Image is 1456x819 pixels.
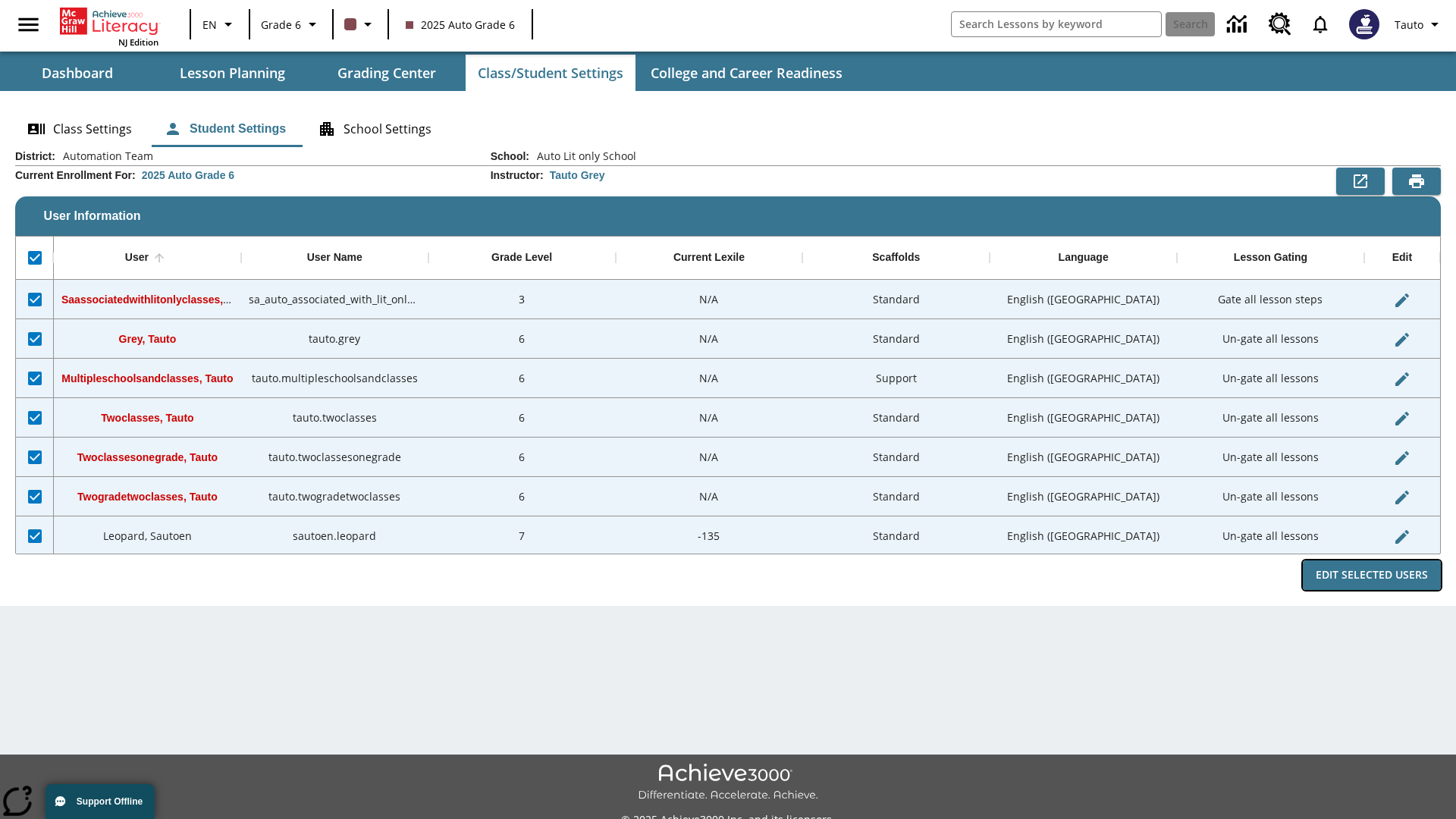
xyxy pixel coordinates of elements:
[1389,11,1450,38] button: Profile/Settings
[44,209,141,223] span: User Information
[1387,403,1417,434] button: Edit User
[103,529,192,543] span: Leopard, Sautoen
[428,319,616,359] div: 6
[241,477,428,516] div: tauto.twogradetwoclasses
[45,784,155,819] button: Support Offline
[1340,5,1389,44] button: Select a new avatar
[616,516,803,556] div: -135
[1387,325,1417,355] button: Edit User
[990,438,1177,477] div: English (US)
[306,111,444,147] button: School Settings
[1392,168,1441,195] button: Print Preview
[1303,560,1441,590] button: Edit Selected Users
[241,438,428,477] div: tauto.twoclassesonegrade
[802,319,990,359] div: Standard
[491,169,544,182] h2: Instructor :
[1387,482,1417,513] button: Edit User
[311,55,463,91] button: Grading Center
[241,516,428,556] div: sautoen.leopard
[616,319,803,359] div: N/A
[802,398,990,438] div: Standard
[241,319,428,359] div: tauto.grey
[1301,5,1340,44] a: Notifications
[1177,438,1364,477] div: Un-gate all lessons
[255,11,328,38] button: Grade: Grade 6, Select a grade
[428,359,616,398] div: 6
[77,491,218,503] span: Twogradetwoclasses, Tauto
[1177,516,1364,556] div: Un-gate all lessons
[142,168,234,183] div: 2025 Auto Grade 6
[639,55,855,91] button: College and Career Readiness
[550,168,605,183] div: Tauto Grey
[2,55,153,91] button: Dashboard
[802,280,990,319] div: Standard
[61,292,384,306] span: Saassociatedwithlitonlyclasses, Saassociatedwithlitonlyclasses
[1177,398,1364,438] div: Un-gate all lessons
[1336,168,1385,195] button: Export to CSV
[118,36,158,48] span: NJ Edition
[990,398,1177,438] div: English (US)
[1392,251,1412,265] div: Edit
[1395,17,1423,33] span: Tauto
[529,149,636,164] span: Auto Lit only School
[241,280,428,319] div: sa_auto_associated_with_lit_only_classes
[428,398,616,438] div: 6
[1177,319,1364,359] div: Un-gate all lessons
[1234,251,1307,265] div: Lesson Gating
[6,2,51,47] button: Open side menu
[307,251,362,265] div: User Name
[1177,359,1364,398] div: Un-gate all lessons
[1059,251,1109,265] div: Language
[990,516,1177,556] div: English (US)
[241,359,428,398] div: tauto.multipleschoolsandclasses
[15,150,55,163] h2: District :
[77,451,218,463] span: Twoclassesonegrade, Tauto
[1387,285,1417,315] button: Edit User
[55,149,153,164] span: Automation Team
[802,359,990,398] div: Support
[196,11,244,38] button: Language: EN, Select a language
[338,11,383,38] button: Class color is dark brown. Change class color
[952,12,1161,36] input: search field
[802,477,990,516] div: Standard
[990,359,1177,398] div: English (US)
[616,438,803,477] div: N/A
[428,438,616,477] div: 6
[466,55,635,91] button: Class/Student Settings
[1387,364,1417,394] button: Edit User
[428,477,616,516] div: 6
[1177,280,1364,319] div: Gate all lesson steps
[202,17,217,33] span: EN
[61,372,233,384] span: Multipleschoolsandclasses, Tauto
[1387,522,1417,552] button: Edit User
[15,169,136,182] h2: Current Enrollment For :
[15,111,144,147] button: Class Settings
[261,17,301,33] span: Grade 6
[1177,477,1364,516] div: Un-gate all lessons
[15,149,1441,591] div: User Information
[152,111,298,147] button: Student Settings
[60,6,158,36] a: Home
[802,516,990,556] div: Standard
[406,17,515,33] span: 2025 Auto Grade 6
[872,251,920,265] div: Scaffolds
[1218,4,1260,45] a: Data Center
[428,516,616,556] div: 7
[125,251,149,265] div: User
[491,150,529,163] h2: School :
[990,280,1177,319] div: English (US)
[1387,443,1417,473] button: Edit User
[15,111,1441,147] div: Class/Student Settings
[60,5,158,48] div: Home
[616,359,803,398] div: N/A
[119,333,177,345] span: Grey, Tauto
[638,764,818,802] img: Achieve3000 Differentiate Accelerate Achieve
[1349,9,1379,39] img: Avatar
[990,319,1177,359] div: English (US)
[673,251,745,265] div: Current Lexile
[616,398,803,438] div: N/A
[616,477,803,516] div: N/A
[241,398,428,438] div: tauto.twoclasses
[428,280,616,319] div: 3
[616,280,803,319] div: N/A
